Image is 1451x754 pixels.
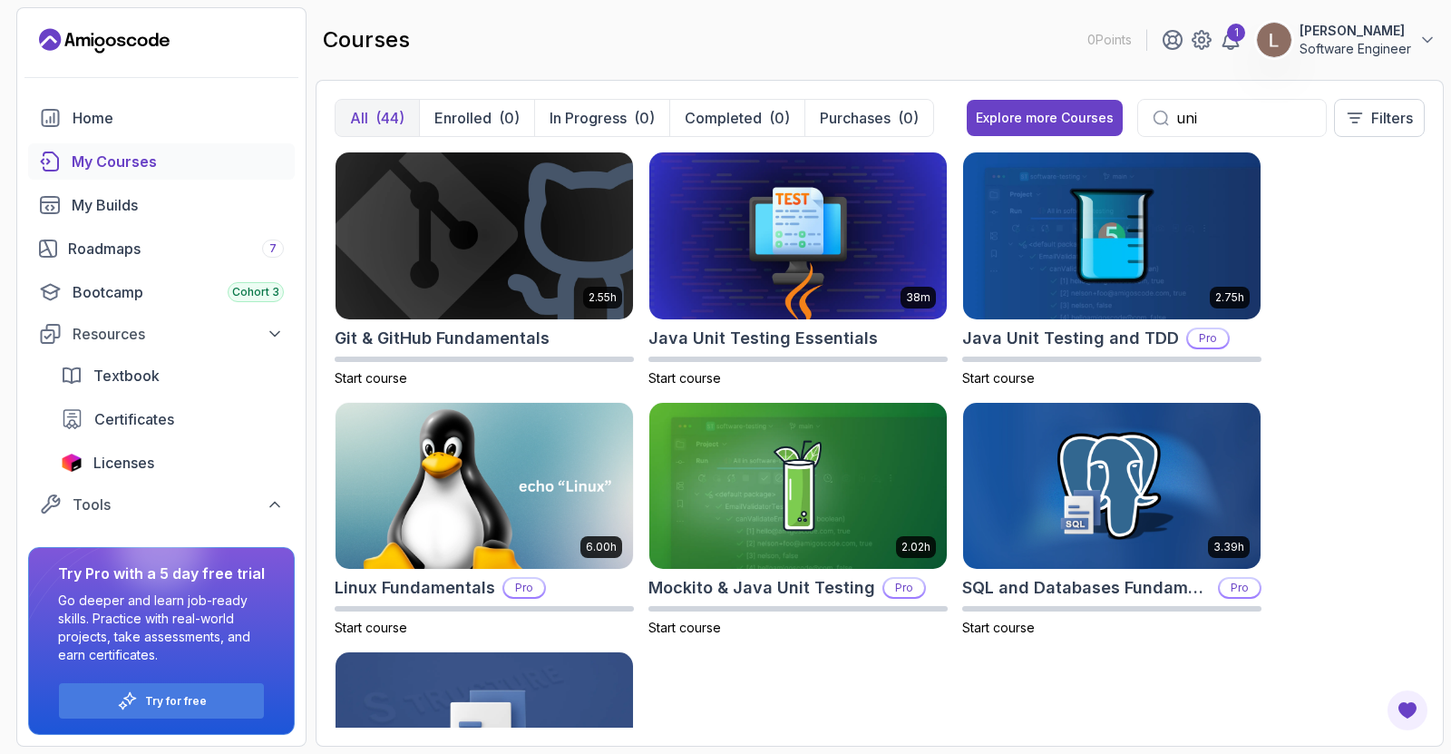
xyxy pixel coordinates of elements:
[336,403,633,570] img: Linux Fundamentals card
[93,452,154,474] span: Licenses
[58,682,265,720] button: Try for free
[335,575,495,601] h2: Linux Fundamentals
[73,494,284,515] div: Tools
[434,107,492,129] p: Enrolled
[649,152,947,319] img: Java Unit Testing Essentials card
[884,579,924,597] p: Pro
[534,100,669,136] button: In Progress(0)
[28,488,295,521] button: Tools
[669,100,804,136] button: Completed(0)
[1213,540,1244,554] p: 3.39h
[1300,40,1411,58] p: Software Engineer
[1300,22,1411,40] p: [PERSON_NAME]
[1227,24,1245,42] div: 1
[648,370,721,386] span: Start course
[648,575,875,601] h2: Mockito & Java Unit Testing
[50,401,295,437] a: certificates
[336,100,419,136] button: All(44)
[350,107,368,129] p: All
[28,274,295,310] a: bootcamp
[28,230,295,267] a: roadmaps
[58,592,265,664] p: Go deeper and learn job-ready skills. Practice with real-world projects, take assessments, and ea...
[50,357,295,394] a: textbook
[28,318,295,350] button: Resources
[375,107,404,129] div: (44)
[967,100,1123,136] button: Explore more Courses
[1176,107,1311,129] input: Search...
[269,241,277,256] span: 7
[1188,329,1228,348] p: Pro
[550,107,627,129] p: In Progress
[1257,23,1291,57] img: user profile image
[1215,290,1244,305] p: 2.75h
[335,326,550,351] h2: Git & GitHub Fundamentals
[1220,29,1242,51] a: 1
[336,152,633,319] img: Git & GitHub Fundamentals card
[28,100,295,136] a: home
[232,285,279,299] span: Cohort 3
[72,194,284,216] div: My Builds
[648,326,878,351] h2: Java Unit Testing Essentials
[419,100,534,136] button: Enrolled(0)
[50,445,295,481] a: licenses
[1334,99,1425,137] button: Filters
[1386,689,1429,732] button: Open Feedback Button
[906,290,930,305] p: 38m
[94,408,174,430] span: Certificates
[504,579,544,597] p: Pro
[72,151,284,172] div: My Courses
[335,620,407,635] span: Start course
[769,107,790,129] div: (0)
[323,25,410,54] h2: courses
[28,187,295,223] a: builds
[145,694,207,709] a: Try for free
[649,403,947,570] img: Mockito & Java Unit Testing card
[589,290,617,305] p: 2.55h
[962,326,1179,351] h2: Java Unit Testing and TDD
[93,365,160,387] span: Textbook
[898,107,919,129] div: (0)
[73,323,284,345] div: Resources
[73,107,284,129] div: Home
[39,26,170,55] a: Landing page
[61,454,83,472] img: jetbrains icon
[28,143,295,180] a: courses
[1220,579,1260,597] p: Pro
[963,152,1261,319] img: Java Unit Testing and TDD card
[804,100,933,136] button: Purchases(0)
[1087,31,1132,49] p: 0 Points
[648,620,721,635] span: Start course
[68,238,284,259] div: Roadmaps
[962,575,1211,601] h2: SQL and Databases Fundamentals
[1371,107,1413,129] p: Filters
[335,370,407,386] span: Start course
[586,540,617,554] p: 6.00h
[901,540,930,554] p: 2.02h
[499,107,520,129] div: (0)
[1256,22,1436,58] button: user profile image[PERSON_NAME]Software Engineer
[634,107,655,129] div: (0)
[73,281,284,303] div: Bootcamp
[976,109,1114,127] div: Explore more Courses
[962,370,1035,386] span: Start course
[962,620,1035,635] span: Start course
[963,403,1261,570] img: SQL and Databases Fundamentals card
[685,107,762,129] p: Completed
[820,107,891,129] p: Purchases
